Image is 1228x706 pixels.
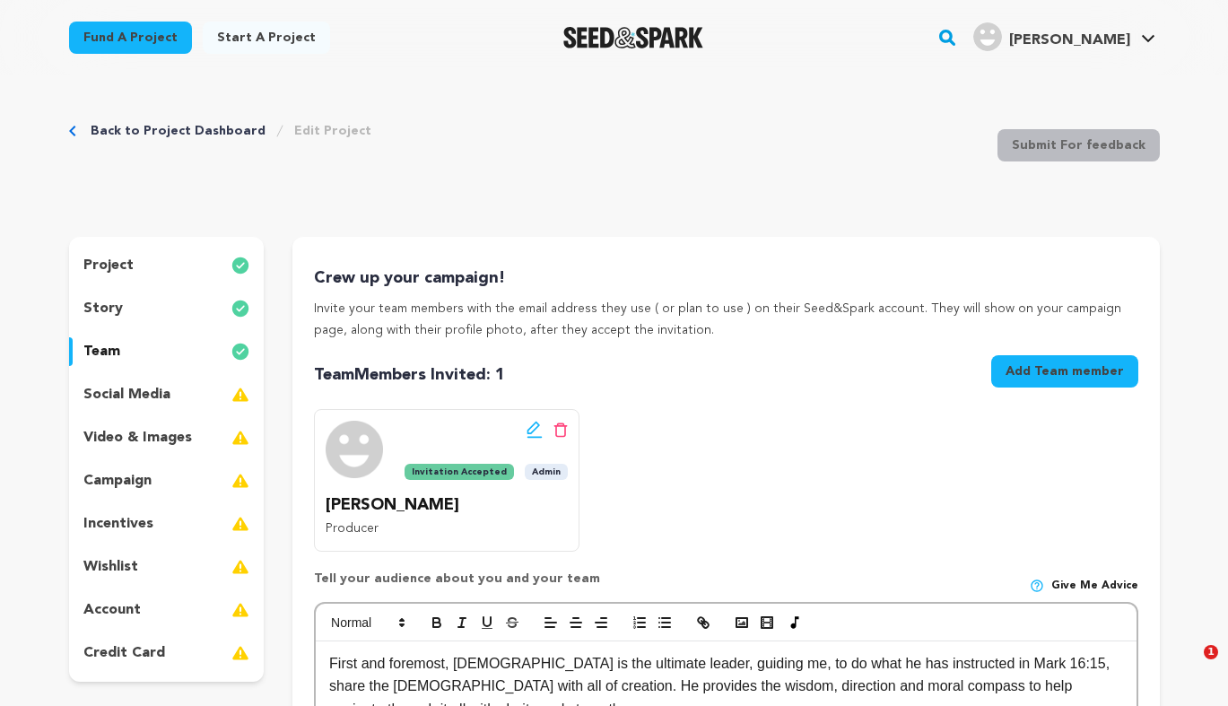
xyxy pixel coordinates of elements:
span: 1 [1204,645,1218,659]
span: Brittany L.'s Profile [970,19,1159,57]
p: campaign [83,470,152,492]
img: user.png [973,22,1002,51]
button: social media [69,380,265,409]
img: help-circle.svg [1030,579,1044,593]
button: incentives [69,510,265,538]
p: social media [83,384,170,405]
p: Crew up your campaign! [314,266,1137,292]
p: Tell your audience about you and your team [314,570,600,602]
img: warning-full.svg [231,513,249,535]
p: project [83,255,134,276]
p: Invite your team members with the email address they use ( or plan to use ) on their Seed&Spark a... [314,299,1137,342]
a: Brittany L.'s Profile [970,19,1159,51]
p: credit card [83,642,165,664]
img: Seed&Spark Logo Dark Mode [563,27,704,48]
img: team picture [326,421,383,478]
p: team [83,341,120,362]
img: warning-full.svg [231,384,249,405]
button: Submit For feedback [997,129,1160,161]
img: warning-full.svg [231,599,249,621]
p: incentives [83,513,153,535]
button: video & images [69,423,265,452]
span: Give me advice [1051,579,1138,593]
p: Team : 1 [314,362,505,388]
iframe: Intercom live chat [1167,645,1210,688]
span: Admin [525,464,568,480]
button: Add Team member [991,355,1138,388]
img: check-circle-full.svg [231,341,249,362]
a: Fund a project [69,22,192,54]
a: Start a project [203,22,330,54]
p: wishlist [83,556,138,578]
a: Seed&Spark Homepage [563,27,704,48]
div: Brittany L.'s Profile [973,22,1130,51]
img: check-circle-full.svg [231,298,249,319]
a: Back to Project Dashboard [91,122,266,140]
p: [PERSON_NAME] [326,492,567,519]
span: [PERSON_NAME] [1009,33,1130,48]
button: campaign [69,466,265,495]
p: video & images [83,427,192,449]
button: account [69,596,265,624]
p: account [83,599,141,621]
img: warning-full.svg [231,556,249,578]
span: Members Invited [354,367,486,383]
div: Breadcrumb [69,122,371,140]
img: warning-full.svg [231,470,249,492]
button: wishlist [69,553,265,581]
button: team [69,337,265,366]
img: warning-full.svg [231,642,249,664]
span: Invitation Accepted [405,464,514,480]
img: check-circle-full.svg [231,255,249,276]
button: story [69,294,265,323]
p: story [83,298,123,319]
span: Producer [326,522,379,535]
img: warning-full.svg [231,427,249,449]
button: credit card [69,639,265,667]
button: project [69,251,265,280]
a: Edit Project [294,122,371,140]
